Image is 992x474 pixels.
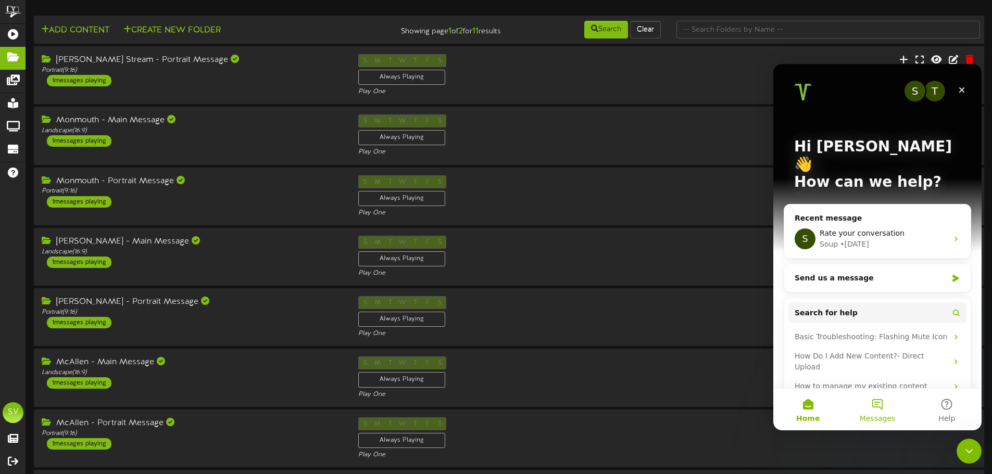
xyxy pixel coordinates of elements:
div: Play One [358,390,659,399]
div: Portrait ( 9:16 ) [42,429,343,438]
div: 1 messages playing [47,377,111,389]
div: Monmouth - Main Message [42,114,343,126]
button: Search [584,21,628,39]
div: Play One [358,209,659,217]
div: 1 messages playing [47,75,111,86]
div: Monmouth - Portrait Message [42,175,343,187]
div: Always Playing [358,312,445,327]
strong: 1 [448,27,451,36]
div: McAllen - Main Message [42,356,343,368]
div: 1 messages playing [47,135,111,147]
div: Always Playing [358,70,445,85]
div: Always Playing [358,251,445,266]
div: Always Playing [358,372,445,387]
div: [PERSON_NAME] - Portrait Message [42,296,343,308]
div: Always Playing [358,191,445,206]
iframe: Intercom live chat [773,64,982,430]
div: 1 messages playing [47,257,111,268]
div: Play One [358,329,659,338]
div: SV [3,402,23,423]
div: Landscape ( 16:9 ) [42,248,343,257]
button: Add Content [38,24,112,37]
div: Play One [358,269,659,278]
div: Portrait ( 9:16 ) [42,187,343,196]
div: Showing page of for results [349,20,509,37]
iframe: Intercom live chat [957,439,982,464]
div: Always Playing [358,433,445,448]
strong: 2 [459,27,463,36]
input: -- Search Folders by Name -- [676,21,980,39]
div: Always Playing [358,130,445,145]
div: Landscape ( 16:9 ) [42,126,343,135]
div: 1 messages playing [47,196,111,208]
div: Landscape ( 16:9 ) [42,368,343,377]
div: Portrait ( 9:16 ) [42,66,343,75]
div: Play One [358,87,659,96]
button: Clear [630,21,661,39]
div: Play One [358,451,659,459]
button: Create New Folder [120,24,224,37]
div: Portrait ( 9:16 ) [42,308,343,317]
strong: 11 [472,27,479,36]
div: [PERSON_NAME] - Main Message [42,236,343,248]
div: [PERSON_NAME] Stream - Portrait Message [42,54,343,66]
div: 1 messages playing [47,438,111,450]
div: Play One [358,148,659,157]
div: McAllen - Portrait Message [42,417,343,429]
div: 1 messages playing [47,317,111,328]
